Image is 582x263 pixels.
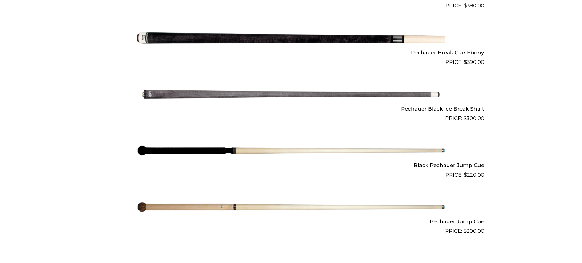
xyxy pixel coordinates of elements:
bdi: 390.00 [464,2,484,9]
span: $ [463,228,467,234]
h2: Pechauer Break Cue-Ebony [98,47,484,58]
img: Pechauer Black Ice Break Shaft [137,69,445,120]
img: Pechauer Jump Cue [137,181,445,233]
bdi: 300.00 [463,115,484,121]
a: Pechauer Jump Cue $200.00 [98,181,484,235]
a: Pechauer Break Cue-Ebony $390.00 [98,12,484,66]
span: $ [464,59,467,65]
span: $ [463,115,467,121]
h2: Black Pechauer Jump Cue [98,159,484,171]
bdi: 220.00 [464,172,484,178]
h2: Pechauer Black Ice Break Shaft [98,103,484,115]
a: Black Pechauer Jump Cue $220.00 [98,125,484,179]
bdi: 390.00 [464,59,484,65]
h2: Pechauer Jump Cue [98,216,484,227]
img: Pechauer Break Cue-Ebony [137,12,445,64]
img: Black Pechauer Jump Cue [137,125,445,176]
a: Pechauer Black Ice Break Shaft $300.00 [98,69,484,122]
span: $ [464,172,467,178]
span: $ [464,2,467,9]
bdi: 200.00 [463,228,484,234]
